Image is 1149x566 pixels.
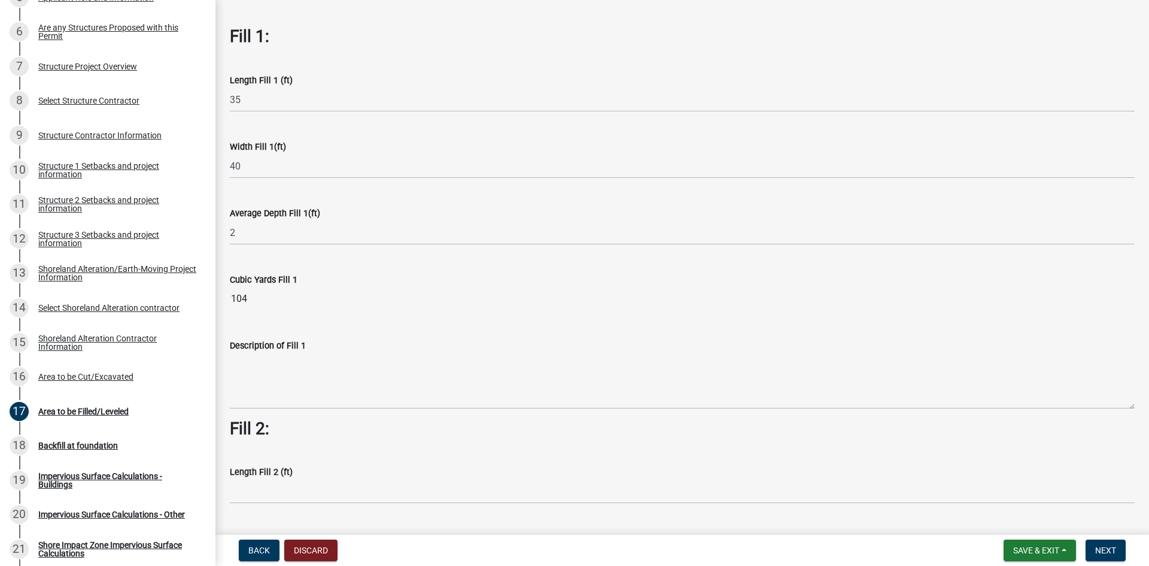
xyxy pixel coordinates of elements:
div: Shoreland Alteration Contractor Information [38,334,196,351]
div: 21 [10,540,29,559]
div: Impervious Surface Calculations - Other [38,510,185,519]
div: Area to be Filled/Leveled [38,407,129,416]
div: 12 [10,229,29,249]
div: Structure Project Overview [38,62,137,71]
div: 16 [10,367,29,386]
strong: Fill 2: [230,419,269,438]
label: Width Fill 1(ft) [230,143,286,152]
button: Discard [284,540,338,561]
label: Average Depth Fill 1(ft) [230,210,320,218]
label: Length Fill 2 (ft) [230,468,293,477]
label: Length Fill 1 (ft) [230,77,293,85]
div: Are any Structures Proposed with this Permit [38,23,196,40]
div: Shoreland Alteration/Earth-Moving Project Information [38,265,196,282]
button: Back [239,540,279,561]
div: 17 [10,402,29,421]
strong: Fill 1: [230,26,269,46]
div: Area to be Cut/Excavated [38,373,133,381]
div: Structure Contractor Information [38,131,162,140]
div: Structure 3 Setbacks and project information [38,231,196,247]
span: Next [1095,546,1116,555]
span: Save & Exit [1013,546,1059,555]
div: 14 [10,298,29,317]
div: 20 [10,505,29,524]
button: Next [1086,540,1126,561]
div: 15 [10,333,29,352]
div: 6 [10,22,29,41]
label: Description of Fill 1 [230,342,306,350]
div: 7 [10,57,29,76]
div: Impervious Surface Calculations - Buildings [38,472,196,489]
div: 18 [10,436,29,455]
label: Cubic Yards Fill 1 [230,276,297,284]
div: 13 [10,264,29,283]
div: Select Shoreland Alteration contractor [38,304,180,312]
div: 10 [10,161,29,180]
div: 19 [10,471,29,490]
div: Select Structure Contractor [38,96,139,105]
div: Structure 2 Setbacks and project information [38,196,196,213]
div: 11 [10,195,29,214]
div: Backfill at foundation [38,441,118,450]
span: Back [248,546,270,555]
div: 8 [10,91,29,110]
div: Structure 1 Setbacks and project information [38,162,196,178]
button: Save & Exit [1004,540,1076,561]
div: 9 [10,126,29,145]
div: Shore Impact Zone Impervious Surface Calculations [38,541,196,558]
